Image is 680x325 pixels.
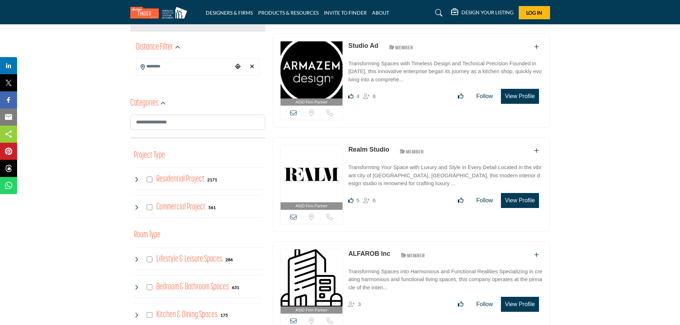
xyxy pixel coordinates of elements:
[461,9,513,16] h5: DESIGN YOUR LISTING
[348,163,542,188] p: Transforming Your Space with Luxury and Style in Every Detail Located in the vibrant city of [GEO...
[147,257,152,262] input: Select Lifestyle & Leisure Spaces checkbox
[295,307,328,313] span: ASID Firm Partner
[130,115,265,130] input: Search Category
[356,93,359,99] span: 4
[147,204,152,210] input: Select Commercial Project checkbox
[358,301,361,307] span: 3
[207,176,217,183] div: 2171 Results For Residential Project
[156,173,204,186] h4: Residential Project: Types of projects range from simple residential renovations to highly comple...
[281,249,343,306] img: ALFAROB Inc
[295,203,328,209] span: ASID Firm Partner
[348,145,389,154] p: Realm Studio
[208,205,216,210] b: 561
[534,44,539,50] a: Add To List
[385,43,417,52] img: ASID Members Badge Icon
[472,193,497,208] button: Follow
[136,60,232,73] input: Search Location
[348,60,542,84] p: Transforming Spaces with Timeless Design and Technical Precision Founded in [DATE], this innovati...
[134,149,165,162] button: Project Type
[451,9,513,17] div: DESIGN YOUR LISTING
[281,249,343,314] a: ASID Firm Partner
[225,256,233,263] div: 286 Results For Lifestyle & Leisure Spaces
[156,201,205,213] h4: Commercial Project: Involve the design, construction, or renovation of spaces used for business p...
[156,253,223,265] h4: Lifestyle & Leisure Spaces: Lifestyle & Leisure Spaces
[220,313,228,318] b: 175
[348,250,390,257] a: ALFAROB Inc
[258,10,319,16] a: PRODUCTS & RESOURCES
[501,297,539,312] button: View Profile
[453,297,468,311] button: Like listing
[156,281,229,293] h4: Bedroom & Bathroom Spaces: Bedroom & Bathroom Spaces
[281,41,343,106] a: ASID Firm Partner
[136,41,173,54] h2: Distance Filter
[534,148,539,154] a: Add To List
[130,97,158,110] h2: Categories
[232,284,239,290] div: 631 Results For Bedroom & Bathroom Spaces
[519,6,550,19] button: Log In
[348,263,542,292] a: Transforming Spaces into Harmonious and Functional Realities Specializing in creating harmonious ...
[348,42,378,49] a: Studio Ad
[373,197,376,203] span: 6
[281,41,343,98] img: Studio Ad
[348,146,389,153] a: Realm Studio
[348,198,354,203] i: Likes
[247,59,257,75] div: Clear search location
[281,145,343,202] img: Realm Studio
[348,159,542,188] a: Transforming Your Space with Luxury and Style in Every Detail Located in the vibrant city of [GEO...
[396,147,428,156] img: ASID Members Badge Icon
[348,249,390,259] p: ALFAROB Inc
[428,7,447,19] a: Search
[356,197,359,203] span: 5
[453,89,468,103] button: Like listing
[324,10,367,16] a: INVITE TO FINDER
[501,193,539,208] button: View Profile
[348,93,354,99] i: Likes
[225,257,233,262] b: 286
[134,228,161,242] button: Room Type
[147,284,152,290] input: Select Bedroom & Bathroom Spaces checkbox
[281,145,343,210] a: ASID Firm Partner
[472,297,497,311] button: Follow
[363,92,376,101] div: Followers
[130,7,191,19] img: Site Logo
[220,312,228,318] div: 175 Results For Kitchen & Dining Spaces
[397,251,429,260] img: ASID Members Badge Icon
[348,55,542,84] a: Transforming Spaces with Timeless Design and Technical Precision Founded in [DATE], this innovati...
[373,93,376,99] span: 8
[348,268,542,292] p: Transforming Spaces into Harmonious and Functional Realities Specializing in creating harmonious ...
[534,252,539,258] a: Add To List
[348,300,361,309] div: Followers
[206,10,253,16] a: DESIGNERS & FIRMS
[208,204,216,210] div: 561 Results For Commercial Project
[207,177,217,182] b: 2171
[232,59,243,75] div: Choose your current location
[147,312,152,318] input: Select Kitchen & Dining Spaces checkbox
[363,196,376,205] div: Followers
[147,177,152,182] input: Select Residential Project checkbox
[472,89,497,103] button: Follow
[348,41,378,51] p: Studio Ad
[232,285,239,290] b: 631
[501,89,539,104] button: View Profile
[156,309,218,321] h4: Kitchen & Dining Spaces: Kitchen & Dining Spaces
[372,10,389,16] a: ABOUT
[526,10,542,16] span: Log In
[453,193,468,208] button: Like listing
[295,99,328,105] span: ASID Firm Partner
